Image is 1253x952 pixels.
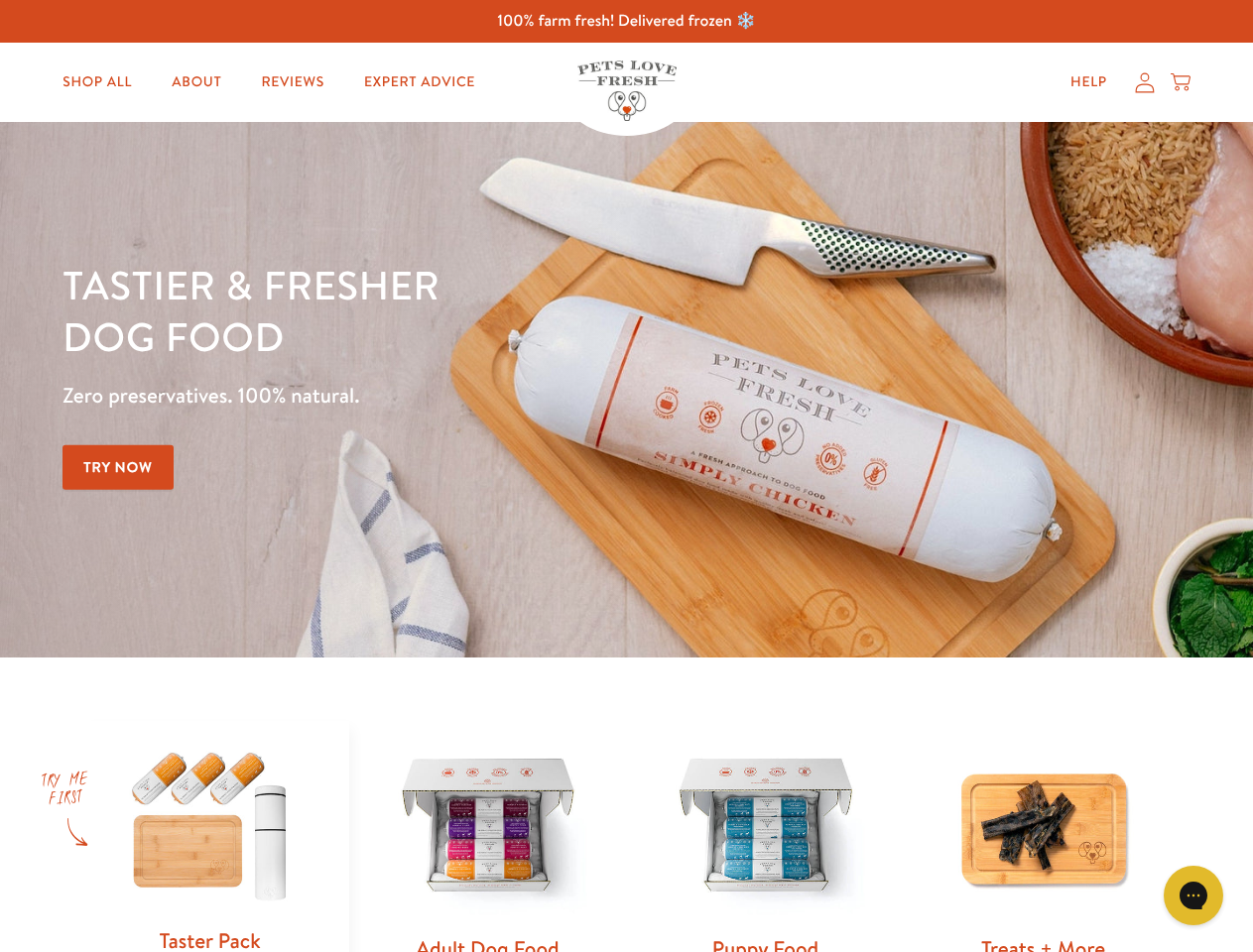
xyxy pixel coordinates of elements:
[1154,859,1233,932] iframe: Gorgias live chat messenger
[63,259,814,362] h1: Tastier & fresher dog food
[63,378,814,414] p: Zero preservatives. 100% natural.
[63,445,174,490] a: Try Now
[156,62,237,102] a: About
[577,60,677,121] img: Pets Love Fresh
[245,62,339,102] a: Reviews
[348,62,491,102] a: Expert Advice
[47,62,148,102] a: Shop All
[1055,62,1123,102] a: Help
